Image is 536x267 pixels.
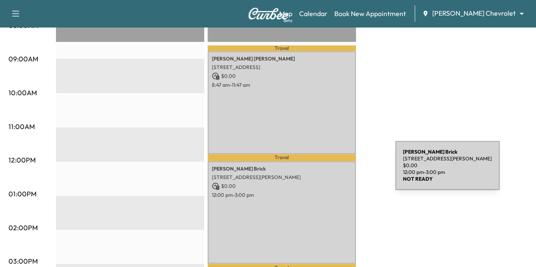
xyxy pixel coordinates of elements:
[212,55,352,62] p: [PERSON_NAME] [PERSON_NAME]
[212,165,352,172] p: [PERSON_NAME] Brick
[8,88,37,98] p: 10:00AM
[208,45,356,52] p: Travel
[299,8,328,19] a: Calendar
[8,256,38,266] p: 03:00PM
[8,121,35,132] p: 11:00AM
[212,174,352,181] p: [STREET_ADDRESS][PERSON_NAME]
[283,17,292,24] div: Beta
[279,8,292,19] a: MapBeta
[432,8,516,18] span: [PERSON_NAME] Chevrolet
[8,155,36,165] p: 12:00PM
[208,154,356,161] p: Travel
[8,189,36,199] p: 01:00PM
[212,72,352,80] p: $ 0.00
[248,8,289,19] img: Curbee Logo
[334,8,406,19] a: Book New Appointment
[212,192,352,198] p: 12:00 pm - 3:00 pm
[212,64,352,71] p: [STREET_ADDRESS]
[212,82,352,88] p: 8:47 am - 11:47 am
[8,223,38,233] p: 02:00PM
[212,182,352,190] p: $ 0.00
[8,54,38,64] p: 09:00AM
